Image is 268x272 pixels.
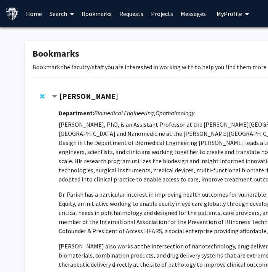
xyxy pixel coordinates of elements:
iframe: Chat [6,238,32,266]
i: Ophthalmology [156,109,194,117]
span: My Profile [217,10,242,17]
a: Requests [116,0,147,27]
strong: Department: [59,109,94,117]
a: Messages [177,0,210,27]
a: Home [22,0,46,27]
strong: [PERSON_NAME] [59,91,118,101]
span: Remove Kunal Parikh from bookmarks [40,93,45,99]
a: Search [46,0,78,27]
img: Johns Hopkins University Logo [6,7,19,21]
span: Contract Kunal Parikh Bookmark [51,94,58,100]
i: Biomedical Engineering, [94,109,156,117]
a: Projects [147,0,177,27]
a: Bookmarks [78,0,116,27]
